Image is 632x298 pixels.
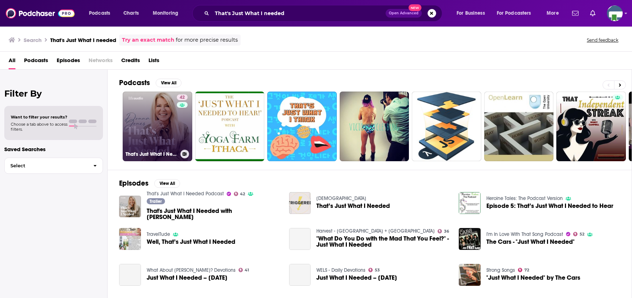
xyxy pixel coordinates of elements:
[121,55,140,69] a: Credits
[316,195,366,201] a: Summit Church
[518,268,529,272] a: 72
[492,8,542,19] button: open menu
[4,88,103,99] h2: Filter By
[486,275,580,281] a: "Just What I Needed" by The Cars
[147,275,227,281] a: Just What I Needed – July 28, 2020
[212,8,386,19] input: Search podcasts, credits, & more...
[289,264,311,286] a: Just What I Needed – July 28, 2020
[316,236,450,248] a: "What Do You Do with the Mad That You Feel?" - Just What I Needed
[119,78,181,87] a: PodcastsView All
[119,78,150,87] h2: Podcasts
[9,55,15,69] a: All
[176,36,238,44] span: for more precise results
[444,230,449,233] span: 36
[457,8,485,18] span: For Business
[289,228,311,250] a: "What Do You Do with the Mad That You Feel?" - Just What I Needed
[486,239,575,245] a: The Cars - "Just What I Needed"
[148,55,159,69] a: Lists
[245,269,249,272] span: 41
[199,5,449,22] div: Search podcasts, credits, & more...
[123,92,192,161] a: 42That's Just What I Needed Podcast
[459,192,481,214] img: Episode 5: That’s Just What I Needed to Hear
[150,199,162,204] span: Trailer
[316,228,435,234] a: Harvest - Spring Lake + Grand Haven
[180,94,185,101] span: 42
[119,196,141,218] img: That's Just What I Needed with Donna Jones
[147,267,236,273] a: What About Jesus? Devotions
[375,269,380,272] span: 53
[119,179,180,188] a: EpisodesView All
[147,239,235,245] a: Well, That’s Just What I Needed
[386,9,422,18] button: Open AdvancedNew
[50,37,116,43] h3: That's Just What I needed
[123,8,139,18] span: Charts
[239,268,249,272] a: 41
[607,5,623,21] img: User Profile
[316,275,397,281] a: Just What I Needed – July 28, 2020
[147,208,280,220] a: That's Just What I Needed with Donna Jones
[547,8,559,18] span: More
[486,195,563,201] a: Heroine Tales: The Podcast Version
[289,192,311,214] img: That’s Just What I Needed
[6,6,75,20] img: Podchaser - Follow, Share and Rate Podcasts
[154,179,180,188] button: View All
[147,208,280,220] span: That's Just What I Needed with [PERSON_NAME]
[57,55,80,69] a: Episodes
[147,231,170,237] a: TravelTude
[316,275,397,281] span: Just What I Needed – [DATE]
[607,5,623,21] button: Show profile menu
[389,11,419,15] span: Open Advanced
[11,122,67,132] span: Choose a tab above to access filters.
[5,163,88,168] span: Select
[316,203,390,209] a: That’s Just What I Needed
[409,4,421,11] span: New
[486,203,613,209] a: Episode 5: That’s Just What I Needed to Hear
[147,191,224,197] a: That's Just What I Needed Podcast
[459,264,481,286] img: "Just What I Needed" by The Cars
[119,264,141,286] a: Just What I Needed – July 28, 2020
[542,8,568,19] button: open menu
[89,55,113,69] span: Networks
[148,8,188,19] button: open menu
[234,192,245,196] a: 42
[89,8,110,18] span: Podcasts
[24,37,42,43] h3: Search
[147,275,227,281] span: Just What I Needed – [DATE]
[4,158,103,174] button: Select
[24,55,48,69] a: Podcasts
[316,267,365,273] a: WELS - Daily Devotions
[84,8,119,19] button: open menu
[4,146,103,153] p: Saved Searches
[524,269,529,272] span: 72
[569,7,581,19] a: Show notifications dropdown
[573,232,584,236] a: 52
[607,5,623,21] span: Logged in as KCMedia
[119,228,141,250] img: Well, That’s Just What I Needed
[119,179,148,188] h2: Episodes
[580,233,584,236] span: 52
[459,228,481,250] img: The Cars - "Just What I Needed"
[11,115,67,120] span: Want to filter your results?
[486,267,515,273] a: Strong Songs
[126,151,178,157] h3: That's Just What I Needed Podcast
[368,268,380,272] a: 53
[497,8,531,18] span: For Podcasters
[177,94,188,100] a: 42
[153,8,178,18] span: Monitoring
[240,192,245,196] span: 42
